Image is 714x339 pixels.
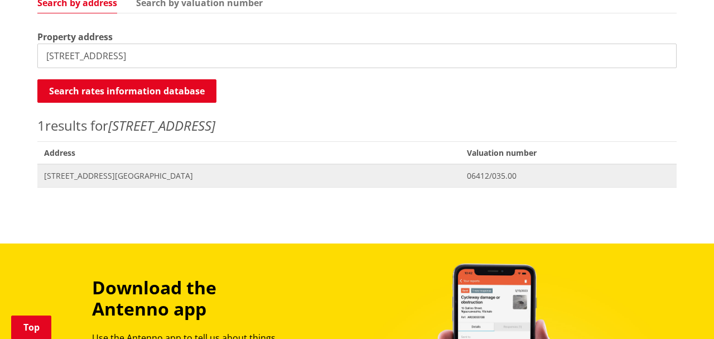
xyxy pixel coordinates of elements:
input: e.g. Duke Street NGARUAWAHIA [37,44,677,68]
span: 1 [37,116,45,135]
iframe: Messenger Launcher [663,292,703,332]
span: 06412/035.00 [467,170,670,182]
a: [STREET_ADDRESS][GEOGRAPHIC_DATA] 06412/035.00 [37,164,677,187]
h3: Download the Antenno app [92,277,294,320]
p: results for [37,116,677,136]
em: [STREET_ADDRESS] [108,116,215,135]
span: Address [37,141,460,164]
a: Top [11,316,51,339]
button: Search rates information database [37,79,216,103]
span: [STREET_ADDRESS][GEOGRAPHIC_DATA] [44,170,454,182]
span: Valuation number [460,141,677,164]
label: Property address [37,30,113,44]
